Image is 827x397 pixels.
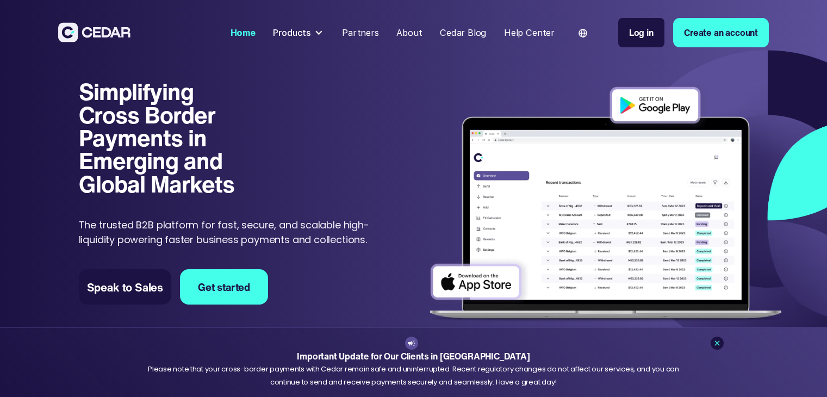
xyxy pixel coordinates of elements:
[629,26,654,40] div: Log in
[79,218,378,247] p: The trusted B2B platform for fast, secure, and scalable high-liquidity powering faster business p...
[338,21,383,45] a: Partners
[231,26,256,40] div: Home
[180,269,268,305] a: Get started
[392,21,426,45] a: About
[618,18,664,48] a: Log in
[226,21,260,45] a: Home
[504,26,555,40] div: Help Center
[273,26,311,40] div: Products
[579,29,587,38] img: world icon
[79,269,171,305] a: Speak to Sales
[396,26,422,40] div: About
[79,80,258,195] h1: Simplifying Cross Border Payments in Emerging and Global Markets
[422,80,789,330] img: Dashboard of transactions
[673,18,769,48] a: Create an account
[436,21,491,45] a: Cedar Blog
[269,22,328,44] div: Products
[440,26,486,40] div: Cedar Blog
[500,21,559,45] a: Help Center
[342,26,379,40] div: Partners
